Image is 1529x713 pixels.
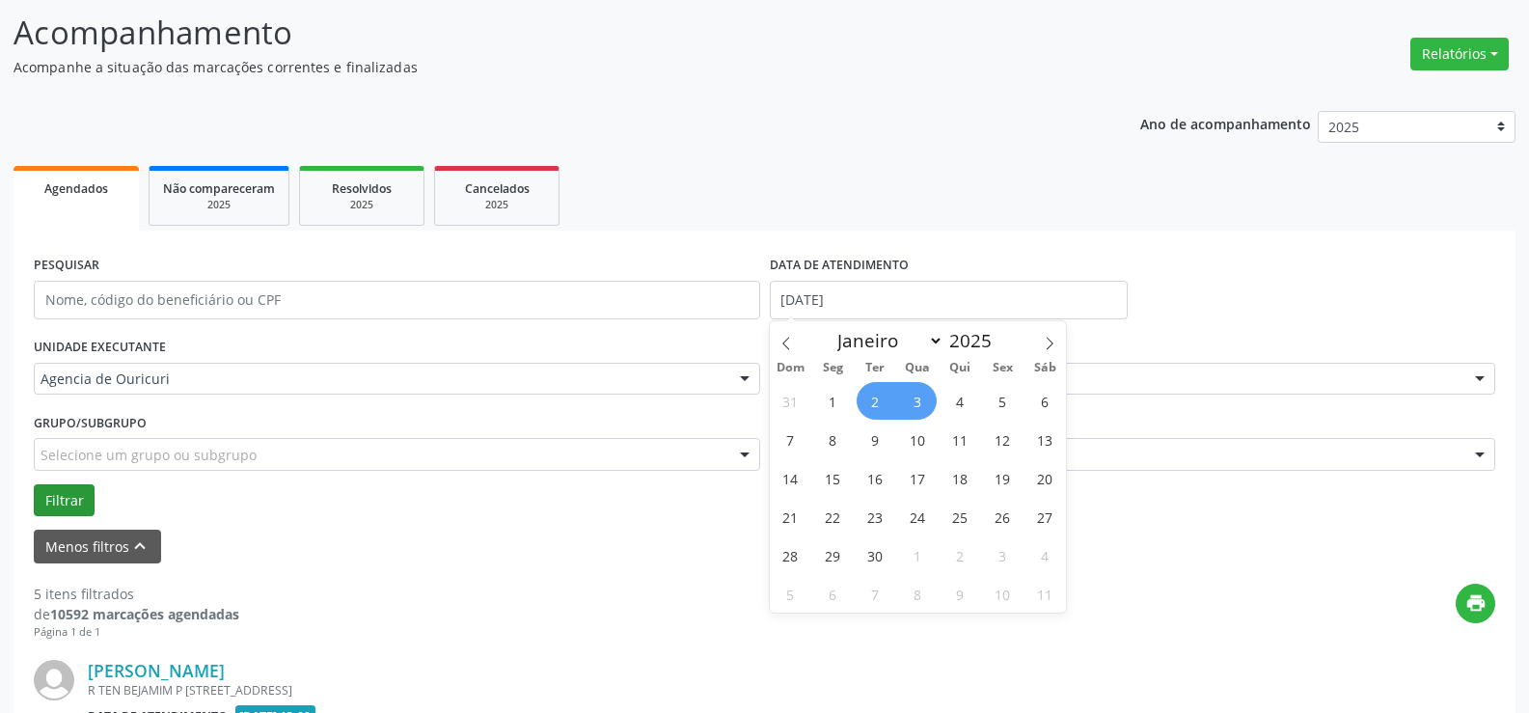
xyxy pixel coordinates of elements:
button: print [1456,584,1495,623]
span: Qua [896,362,939,374]
img: img [34,660,74,700]
span: Setembro 9, 2025 [857,421,894,458]
p: Acompanhamento [14,9,1065,57]
span: Setembro 21, 2025 [772,498,809,535]
span: [PERSON_NAME] de [PERSON_NAME] [777,370,1457,389]
span: Setembro 30, 2025 [857,536,894,574]
span: Agosto 31, 2025 [772,382,809,420]
span: Setembro 22, 2025 [814,498,852,535]
span: Sáb [1024,362,1066,374]
span: Setembro 20, 2025 [1026,459,1064,497]
span: #00051 - Psicologia [777,445,1457,464]
label: Grupo/Subgrupo [34,408,147,438]
p: Acompanhe a situação das marcações correntes e finalizadas [14,57,1065,77]
span: Setembro 23, 2025 [857,498,894,535]
span: Outubro 2, 2025 [942,536,979,574]
span: Agencia de Ouricuri [41,370,721,389]
span: Setembro 13, 2025 [1026,421,1064,458]
input: Selecione um intervalo [770,281,1128,319]
span: Setembro 29, 2025 [814,536,852,574]
span: Setembro 10, 2025 [899,421,937,458]
span: Selecione um grupo ou subgrupo [41,445,257,465]
span: Não compareceram [163,180,275,197]
span: Resolvidos [332,180,392,197]
span: Setembro 4, 2025 [942,382,979,420]
label: PESQUISAR [34,251,99,281]
span: Setembro 5, 2025 [984,382,1022,420]
span: Outubro 8, 2025 [899,575,937,613]
span: Outubro 7, 2025 [857,575,894,613]
input: Year [943,328,1007,353]
p: Ano de acompanhamento [1140,111,1311,135]
div: Página 1 de 1 [34,624,239,641]
span: Seg [811,362,854,374]
div: 2025 [314,198,410,212]
input: Nome, código do beneficiário ou CPF [34,281,760,319]
span: Setembro 11, 2025 [942,421,979,458]
span: Setembro 7, 2025 [772,421,809,458]
span: Agendados [44,180,108,197]
span: Outubro 11, 2025 [1026,575,1064,613]
div: de [34,604,239,624]
span: Outubro 5, 2025 [772,575,809,613]
div: 2025 [163,198,275,212]
span: Setembro 17, 2025 [899,459,937,497]
span: Cancelados [465,180,530,197]
div: R TEN BEJAMIM P [STREET_ADDRESS] [88,682,1206,699]
div: 2025 [449,198,545,212]
i: keyboard_arrow_up [129,535,150,557]
span: Outubro 9, 2025 [942,575,979,613]
label: DATA DE ATENDIMENTO [770,251,909,281]
span: Setembro 28, 2025 [772,536,809,574]
span: Setembro 27, 2025 [1026,498,1064,535]
span: Setembro 3, 2025 [899,382,937,420]
span: Ter [854,362,896,374]
span: Setembro 1, 2025 [814,382,852,420]
span: Outubro 4, 2025 [1026,536,1064,574]
span: Setembro 12, 2025 [984,421,1022,458]
span: Setembro 24, 2025 [899,498,937,535]
span: Setembro 8, 2025 [814,421,852,458]
i: print [1465,592,1487,614]
span: Setembro 26, 2025 [984,498,1022,535]
span: Dom [770,362,812,374]
button: Menos filtroskeyboard_arrow_up [34,530,161,563]
span: Outubro 6, 2025 [814,575,852,613]
span: Setembro 15, 2025 [814,459,852,497]
strong: 10592 marcações agendadas [50,605,239,623]
span: Setembro 14, 2025 [772,459,809,497]
span: Setembro 6, 2025 [1026,382,1064,420]
button: Filtrar [34,484,95,517]
label: UNIDADE EXECUTANTE [34,333,166,363]
span: Sex [981,362,1024,374]
span: Setembro 19, 2025 [984,459,1022,497]
span: Qui [939,362,981,374]
button: Relatórios [1410,38,1509,70]
span: Outubro 1, 2025 [899,536,937,574]
span: Outubro 3, 2025 [984,536,1022,574]
span: Outubro 10, 2025 [984,575,1022,613]
span: Setembro 2, 2025 [857,382,894,420]
select: Month [829,327,944,354]
span: Setembro 25, 2025 [942,498,979,535]
span: Setembro 18, 2025 [942,459,979,497]
a: [PERSON_NAME] [88,660,225,681]
span: Setembro 16, 2025 [857,459,894,497]
div: 5 itens filtrados [34,584,239,604]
